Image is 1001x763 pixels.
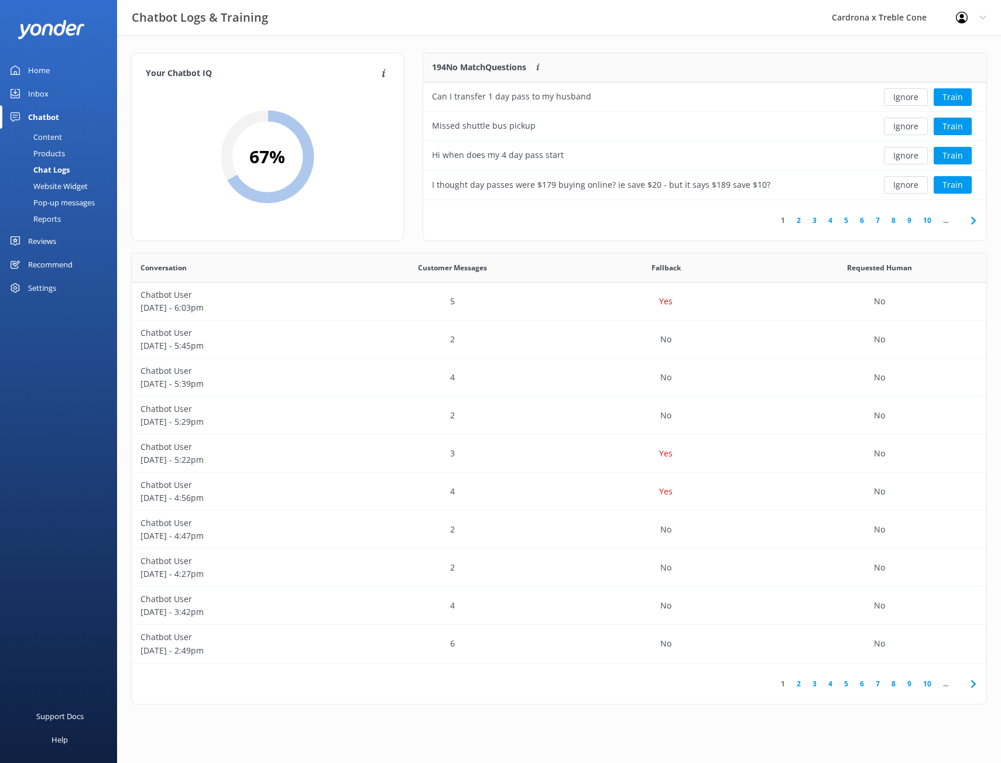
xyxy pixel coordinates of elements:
[132,283,986,321] div: row
[450,523,455,536] p: 2
[140,606,337,618] p: [DATE] - 3:42pm
[132,283,986,663] div: grid
[140,644,337,657] p: [DATE] - 2:49pm
[140,377,337,390] p: [DATE] - 5:39pm
[432,61,526,74] p: 194 No Match Questions
[775,678,791,689] a: 1
[660,409,671,422] p: No
[847,262,912,273] span: Requested Human
[854,215,870,226] a: 6
[870,215,886,226] a: 7
[917,215,937,226] a: 10
[450,333,455,346] p: 2
[874,561,885,574] p: No
[450,371,455,384] p: 4
[874,409,885,422] p: No
[450,409,455,422] p: 2
[132,8,268,27] h3: Chatbot Logs & Training
[901,678,917,689] a: 9
[934,176,972,194] button: Train
[874,447,885,460] p: No
[140,492,337,504] p: [DATE] - 4:56pm
[791,678,807,689] a: 2
[249,143,285,171] h2: 67 %
[450,447,455,460] p: 3
[140,262,187,273] span: Conversation
[874,523,885,536] p: No
[432,178,770,191] div: I thought day passes were $179 buying online? ie save $20 - but it says $189 save $10?
[140,631,337,644] p: Chatbot User
[140,479,337,492] p: Chatbot User
[822,215,838,226] a: 4
[140,441,337,453] p: Chatbot User
[432,119,536,132] div: Missed shuttle bus pickup
[807,678,822,689] a: 3
[874,637,885,650] p: No
[132,321,986,359] div: row
[140,568,337,580] p: [DATE] - 4:27pm
[874,599,885,612] p: No
[854,678,870,689] a: 6
[659,485,673,498] p: Yes
[140,288,337,301] p: Chatbot User
[450,561,455,574] p: 2
[901,215,917,226] a: 9
[874,371,885,384] p: No
[7,129,62,145] div: Content
[140,326,337,339] p: Chatbot User
[52,728,68,751] div: Help
[660,599,671,612] p: No
[7,129,117,145] a: Content
[132,549,986,587] div: row
[423,112,986,141] div: row
[934,88,972,106] button: Train
[132,397,986,435] div: row
[140,365,337,377] p: Chatbot User
[807,215,822,226] a: 3
[132,587,986,625] div: row
[28,82,49,105] div: Inbox
[652,262,681,273] span: Fallback
[140,339,337,352] p: [DATE] - 5:45pm
[660,523,671,536] p: No
[450,295,455,308] p: 5
[660,333,671,346] p: No
[934,147,972,164] button: Train
[937,215,954,226] span: ...
[140,593,337,606] p: Chatbot User
[838,678,854,689] a: 5
[775,215,791,226] a: 1
[7,161,70,178] div: Chat Logs
[140,530,337,542] p: [DATE] - 4:47pm
[7,161,117,178] a: Chat Logs
[7,145,65,161] div: Products
[132,473,986,511] div: row
[140,555,337,568] p: Chatbot User
[140,301,337,314] p: [DATE] - 6:03pm
[132,625,986,663] div: row
[132,511,986,549] div: row
[146,67,378,80] h4: Your Chatbot IQ
[28,253,73,276] div: Recommend
[874,295,885,308] p: No
[886,678,901,689] a: 8
[659,295,673,308] p: Yes
[917,678,937,689] a: 10
[28,276,56,300] div: Settings
[140,403,337,415] p: Chatbot User
[450,637,455,650] p: 6
[132,435,986,473] div: row
[140,517,337,530] p: Chatbot User
[874,485,885,498] p: No
[432,90,591,103] div: Can I transfer 1 day pass to my husband
[7,145,117,161] a: Products
[140,453,337,466] p: [DATE] - 5:22pm
[822,678,838,689] a: 4
[132,359,986,397] div: row
[7,211,61,227] div: Reports
[450,485,455,498] p: 4
[7,211,117,227] a: Reports
[28,59,50,82] div: Home
[423,141,986,170] div: row
[423,83,986,112] div: row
